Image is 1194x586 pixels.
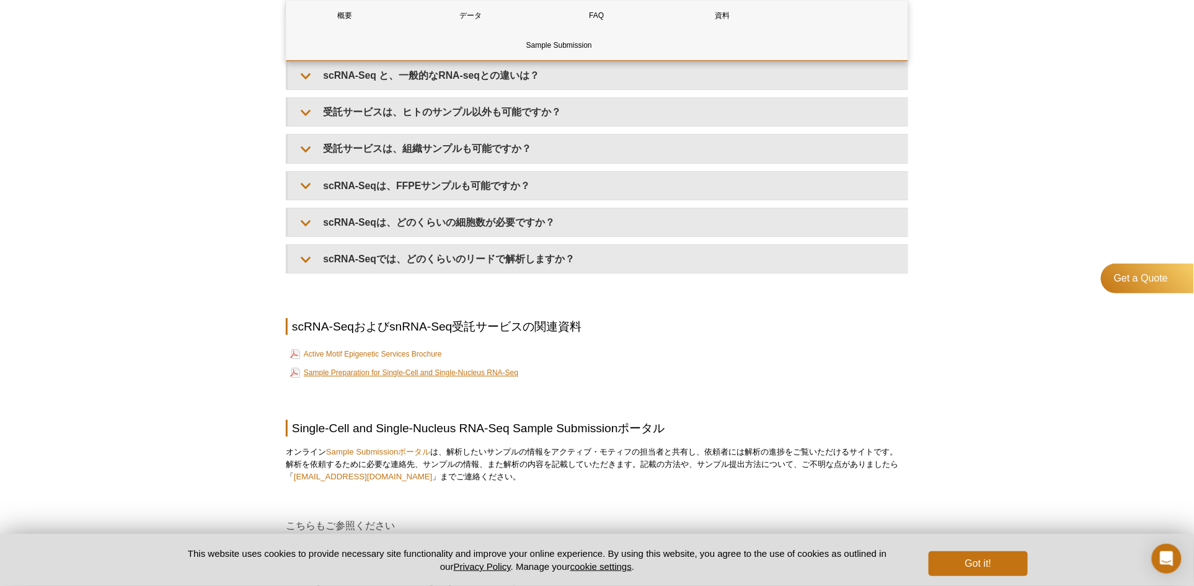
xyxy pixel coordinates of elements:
a: データ [412,1,529,30]
a: Privacy Policy [454,561,511,572]
a: FAQ [538,1,655,30]
a: [EMAIL_ADDRESS][DOMAIN_NAME] [294,472,433,481]
a: Sample Submissionポータル [326,447,431,456]
div: Open Intercom Messenger [1152,544,1182,574]
summary: scRNA-Seqは、どのくらいの細胞数が必要ですか？ [288,208,908,236]
summary: scRNA-Seq と、一般的なRNA-seqとの違いは？ [288,61,908,89]
h4: こちらもご参照ください [286,520,908,532]
a: 資料 [665,1,781,30]
button: Got it! [929,551,1028,576]
a: 概要 [286,1,403,30]
a: Active Motif Epigenetic Services Brochure [290,347,442,362]
a: Get a Quote [1101,264,1194,293]
button: cookie settings [570,561,632,572]
a: Sample Submission [286,30,832,60]
summary: scRNA-Seqでは、どのくらいのリードで解析しますか？ [288,245,908,273]
summary: 受託サービスは、組織サンプルも可能ですか？ [288,135,908,162]
h2: Single-Cell and Single-Nucleus RNA-Seq Sample Submissionポータル [286,420,908,437]
p: オンライン は、解析したいサンプルの情報をアクティブ・モティフの担当者と共有し、依頼者には解析の進捗をご覧いただけるサイトです。 解析を依頼するために必要な連絡先、サンプルの情報、また解析の内容... [286,446,908,483]
h2: scRNA-SeqおよびsnRNA-Seq受託サービスの関連資料 [286,318,908,335]
summary: 受託サービスは、ヒトのサンプル以外も可能ですか？ [288,98,908,126]
a: Sample Preparation for Single-Cell and Single-Nucleus RNA-Seq [290,365,518,380]
p: This website uses cookies to provide necessary site functionality and improve your online experie... [166,547,908,573]
summary: scRNA-Seqは、FFPEサンプルも可能ですか？ [288,172,908,200]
